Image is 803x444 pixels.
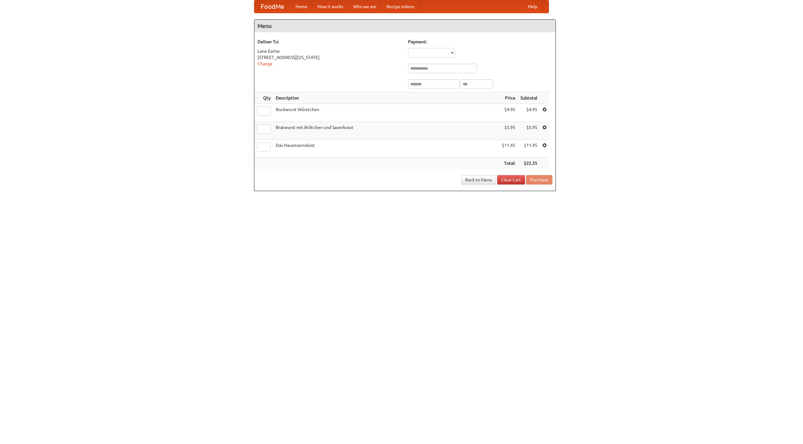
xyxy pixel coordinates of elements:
[499,92,518,104] th: Price
[273,140,499,158] td: Das Hausmannskost
[254,20,556,32] h4: Menu
[518,158,540,169] th: $22.35
[254,92,273,104] th: Qty
[518,104,540,122] td: $4.95
[258,48,402,54] div: Lane Earlse
[461,175,496,185] a: Back to Menu
[290,0,312,13] a: Home
[258,61,273,66] a: Change
[518,122,540,140] td: $5.95
[497,175,525,185] a: Clear Cart
[523,0,542,13] a: Help
[258,39,402,45] h5: Deliver To:
[273,122,499,140] td: Bratwurst mit Brötchen und Sauerkraut
[499,104,518,122] td: $4.95
[312,0,348,13] a: How it works
[273,104,499,122] td: Bockwurst Würstchen
[518,92,540,104] th: Subtotal
[526,175,552,185] button: Purchase
[499,122,518,140] td: $5.95
[348,0,381,13] a: Who we are
[254,0,290,13] a: FoodMe
[381,0,419,13] a: Recipe videos
[518,140,540,158] td: $11.45
[273,92,499,104] th: Description
[258,54,402,61] div: [STREET_ADDRESS][US_STATE]
[408,39,552,45] h5: Payment:
[499,140,518,158] td: $11.45
[499,158,518,169] th: Total:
